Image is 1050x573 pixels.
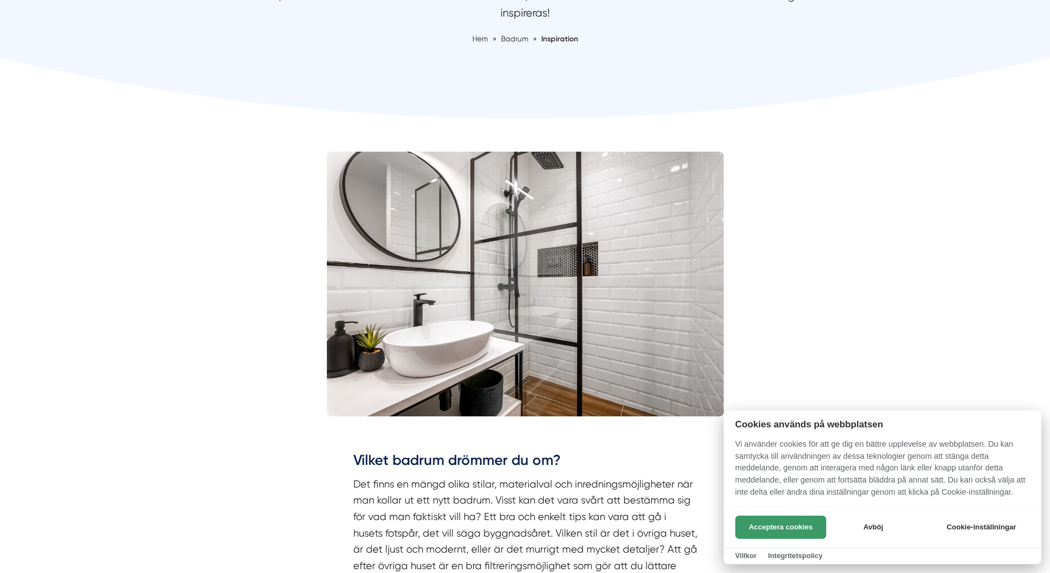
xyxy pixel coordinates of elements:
p: Vi använder cookies för att ge dig en bättre upplevelse av webbplatsen. Du kan samtycka till anvä... [724,438,1041,506]
button: Cookie-inställningar [933,516,1030,539]
button: Acceptera cookies [735,516,826,539]
button: Avböj [830,516,917,539]
a: Villkor [735,551,757,560]
h2: Cookies används på webbplatsen [724,419,1041,430]
a: Integritetspolicy [768,551,822,560]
